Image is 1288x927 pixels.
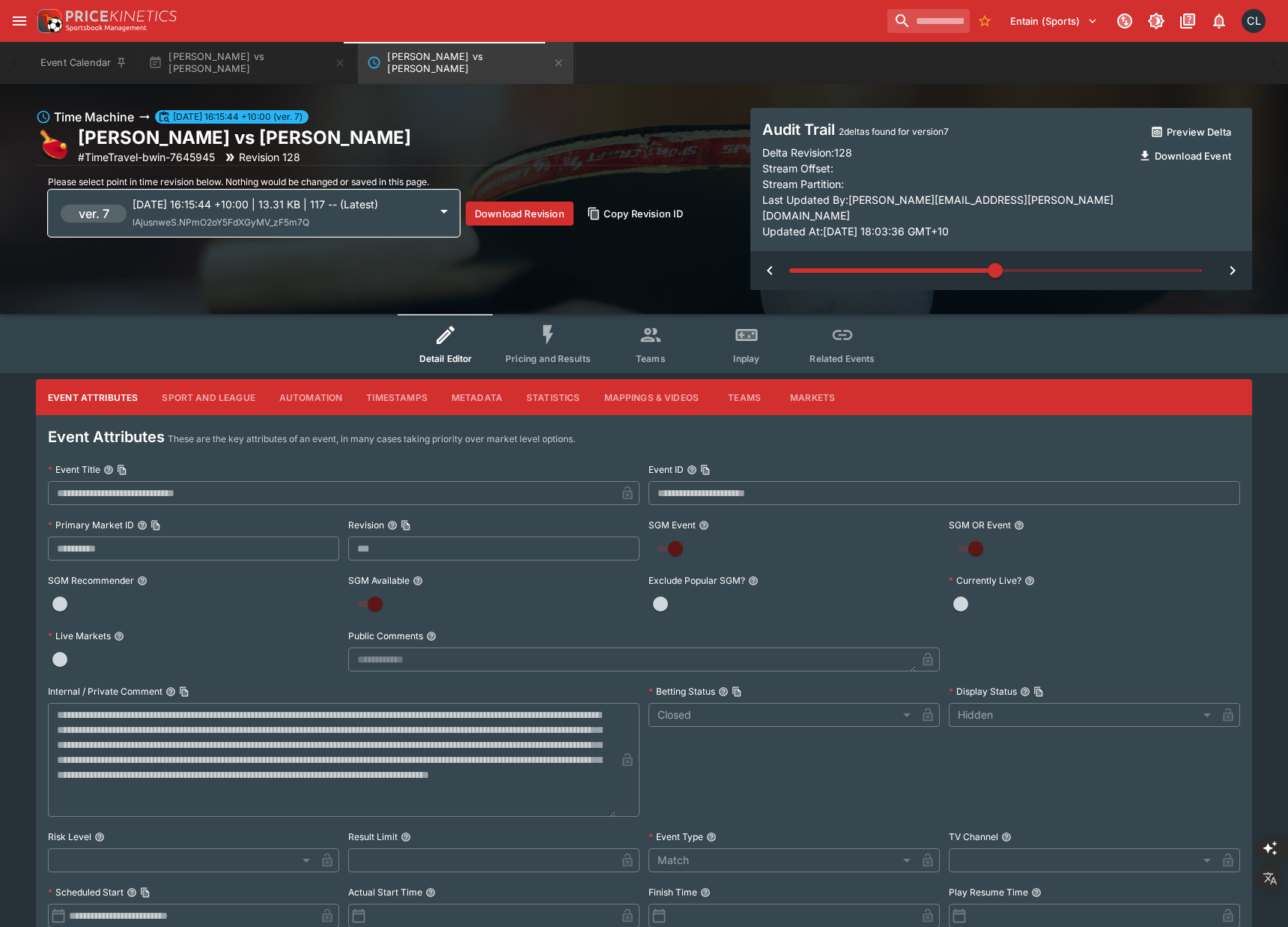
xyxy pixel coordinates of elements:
span: lAjusnweS.NPmO2oY5FdXGyMV_zF5m7Q [133,217,309,228]
input: search [887,9,970,33]
button: Event TitleCopy To Clipboard [103,465,114,475]
button: Metadata [440,379,514,415]
button: Mappings & Videos [592,379,711,415]
p: Betting Status [648,685,715,698]
p: SGM Event [648,519,696,531]
p: Finish Time [648,886,697,899]
p: Currently Live? [949,574,1021,587]
div: Closed [648,703,916,727]
p: Copy To Clipboard [78,149,215,165]
button: Copy To Clipboard [117,465,127,475]
p: Scheduled Start [48,886,124,899]
h6: Time Machine [54,108,134,126]
p: Delta Revision: 128 [762,145,852,160]
span: Please select point in time revision below. Nothing would be changed or saved in this page. [48,176,429,187]
h6: ver. 7 [79,205,109,223]
img: PriceKinetics [66,10,177,22]
button: Copy To Clipboard [700,465,711,475]
p: Result Limit [348,830,398,843]
button: SGM Available [413,576,423,586]
button: Play Resume Time [1031,887,1042,898]
span: Detail Editor [419,353,473,364]
button: Event Calendar [31,42,136,84]
button: Notifications [1206,7,1233,34]
p: Stream Offset: Stream Partition: Last Updated By: [PERSON_NAME][EMAIL_ADDRESS][PERSON_NAME][DOMAI... [762,160,1130,239]
button: No Bookmarks [973,9,997,33]
img: Sportsbook Management [66,25,147,31]
button: Actual Start Time [425,887,436,898]
button: Sport and League [150,379,267,415]
button: [PERSON_NAME] vs [PERSON_NAME] [139,42,355,84]
h4: Audit Trail [762,120,1130,139]
button: Copy To Clipboard [732,686,742,697]
button: Copy To Clipboard [1033,686,1044,697]
p: Internal / Private Comment [48,685,162,698]
button: Risk Level [94,832,105,842]
span: Related Events [809,353,875,364]
button: Display StatusCopy To Clipboard [1020,686,1030,697]
button: Event IDCopy To Clipboard [687,465,697,475]
button: Internal / Private CommentCopy To Clipboard [165,686,176,697]
img: PriceKinetics Logo [33,6,63,36]
button: Statistics [514,379,592,415]
button: Copy To Clipboard [179,686,189,697]
button: Download Revision [466,202,574,226]
h2: Copy To Clipboard [78,126,411,149]
button: Result Limit [401,832,411,842]
img: table_tennis.png [36,127,72,163]
span: Pricing and Results [505,353,591,364]
button: Connected to PK [1111,7,1138,34]
p: Play Resume Time [949,886,1028,899]
button: Betting StatusCopy To Clipboard [718,686,729,697]
p: TV Channel [949,830,998,843]
span: Teams [636,353,666,364]
p: Event Type [648,830,703,843]
button: Scheduled StartCopy To Clipboard [127,887,137,898]
button: Chad Liu [1237,4,1270,37]
button: Finish Time [700,887,711,898]
span: [DATE] 16:15:44 +10:00 (ver. 7) [167,110,309,124]
p: Primary Market ID [48,519,134,531]
button: Currently Live? [1024,576,1035,586]
div: Event type filters [398,314,890,373]
button: Live Markets [114,631,124,641]
button: Teams [711,379,778,415]
button: SGM OR Event [1014,520,1024,531]
button: Copy To Clipboard [401,520,411,531]
button: RevisionCopy To Clipboard [387,520,398,531]
button: SGM Event [699,520,709,531]
button: Primary Market IDCopy To Clipboard [137,520,148,531]
button: Copy Revision ID [580,202,693,226]
span: Inplay [733,353,759,364]
span: 2 deltas found for version 7 [839,126,949,137]
p: Public Comments [348,629,423,642]
p: Actual Start Time [348,886,422,899]
p: Live Markets [48,629,111,642]
button: Toggle light/dark mode [1143,7,1170,34]
p: Risk Level [48,830,91,843]
button: Exclude Popular SGM? [748,576,759,586]
button: Public Comments [426,631,437,641]
button: SGM Recommender [137,576,148,586]
p: Event ID [648,463,684,476]
p: Revision 128 [239,149,300,165]
p: SGM OR Event [949,519,1011,531]
h4: Event Attributes [48,427,165,447]
button: Select Tenant [1001,9,1107,33]
button: Copy To Clipboard [140,887,151,898]
button: TV Channel [1001,832,1012,842]
div: Hidden [949,703,1216,727]
p: Display Status [949,685,1017,698]
button: Preview Delta [1143,120,1240,144]
button: Timestamps [354,379,440,415]
button: Documentation [1174,7,1201,34]
button: Copy To Clipboard [151,520,161,531]
button: Piotr Cyrnek vs Grzegorz Felkel [358,42,574,84]
p: Event Title [48,463,100,476]
p: SGM Recommender [48,574,134,587]
button: Download Event [1131,144,1240,168]
p: These are the key attributes of an event, in many cases taking priority over market level options. [168,432,575,447]
div: Chad Liu [1242,9,1266,33]
p: SGM Available [348,574,410,587]
div: Match [648,848,916,872]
